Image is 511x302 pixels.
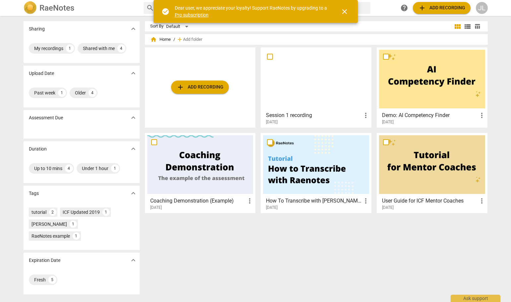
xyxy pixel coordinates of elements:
[413,2,471,14] button: Upload
[129,189,137,197] span: expand_more
[75,90,86,96] div: Older
[451,295,500,302] div: Ask support
[453,22,463,31] button: Tile view
[176,83,224,91] span: Add recording
[266,119,278,125] span: [DATE]
[150,36,171,43] span: Home
[246,197,254,205] span: more_vert
[129,114,137,122] span: expand_more
[29,70,54,77] p: Upload Date
[89,89,96,97] div: 4
[111,164,119,172] div: 1
[129,69,137,77] span: expand_more
[379,50,485,125] a: Demo: AI Competency Finder[DATE]
[32,221,67,227] div: [PERSON_NAME]
[473,22,482,31] button: Table view
[48,276,56,284] div: 5
[150,24,163,29] div: Sort By
[29,190,39,197] p: Tags
[29,146,47,152] p: Duration
[129,25,137,33] span: expand_more
[183,37,202,42] span: Add folder
[175,5,329,18] div: Dear user, we appreciate your loyalty! Support RaeNotes by upgrading to a
[454,23,462,30] span: view_module
[171,81,229,94] button: Upload
[83,45,115,52] div: Shared with me
[34,90,55,96] div: Past week
[34,276,46,283] div: Fresh
[362,197,370,205] span: more_vert
[263,135,369,210] a: How To Transcribe with [PERSON_NAME][DATE]
[382,119,394,125] span: [DATE]
[146,4,154,12] span: search
[34,45,63,52] div: My recordings
[102,209,110,216] div: 1
[128,24,138,34] button: Show more
[24,1,138,15] a: LogoRaeNotes
[176,83,184,91] span: add
[166,21,191,32] div: Default
[29,114,63,121] p: Assessment Due
[263,50,369,125] a: Session 1 recording[DATE]
[175,12,209,18] a: Pro subscription
[266,205,278,211] span: [DATE]
[418,4,426,12] span: add
[128,68,138,78] button: Show more
[476,2,488,14] button: JL
[63,209,100,215] div: ICF Updated 2019
[49,209,56,216] div: 2
[266,111,362,119] h3: Session 1 recording
[82,165,108,172] div: Under 1 hour
[463,22,473,31] button: List view
[173,37,175,42] span: /
[382,111,478,119] h3: Demo: AI Competency Finder
[39,3,74,13] h2: RaeNotes
[382,205,394,211] span: [DATE]
[34,165,62,172] div: Up to 10 mins
[32,209,46,215] div: tutorial
[70,220,77,228] div: 1
[176,36,183,43] span: add
[65,164,73,172] div: 4
[150,205,162,211] span: [DATE]
[464,23,472,30] span: view_list
[66,44,74,52] div: 1
[24,1,37,15] img: Logo
[478,197,486,205] span: more_vert
[129,256,137,264] span: expand_more
[337,4,352,20] button: Close
[161,8,169,16] span: check_circle
[418,4,465,12] span: Add recording
[29,257,60,264] p: Expiration Date
[147,135,253,210] a: Coaching Demonstration (Example)[DATE]
[73,232,80,240] div: 1
[398,2,410,14] a: Help
[379,135,485,210] a: User Guide for ICF Mentor Coaches[DATE]
[128,144,138,154] button: Show more
[32,233,70,239] div: RaeNotes example
[117,44,125,52] div: 4
[128,188,138,198] button: Show more
[474,23,480,30] span: table_chart
[150,197,246,205] h3: Coaching Demonstration (Example)
[478,111,486,119] span: more_vert
[341,8,349,16] span: close
[58,89,66,97] div: 1
[29,26,45,32] p: Sharing
[362,111,370,119] span: more_vert
[400,4,408,12] span: help
[128,255,138,265] button: Show more
[129,145,137,153] span: expand_more
[382,197,478,205] h3: User Guide for ICF Mentor Coaches
[150,36,157,43] span: home
[266,197,362,205] h3: How To Transcribe with RaeNotes
[128,113,138,123] button: Show more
